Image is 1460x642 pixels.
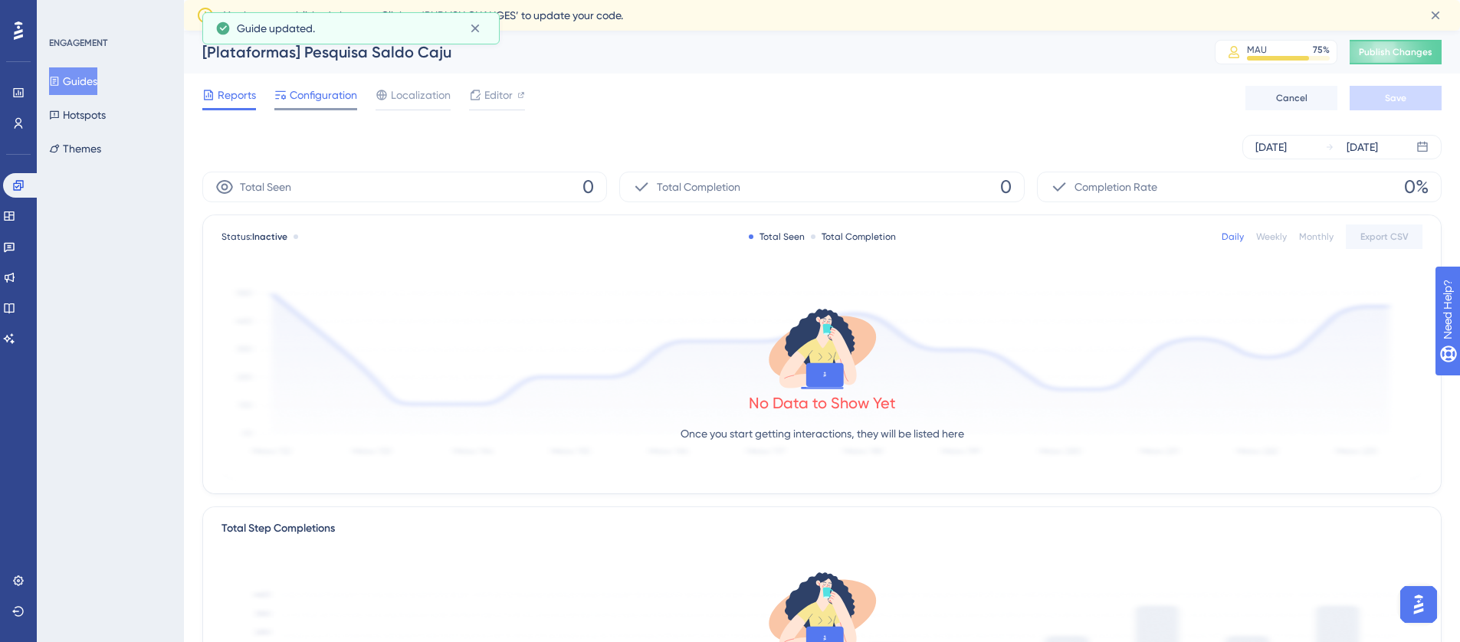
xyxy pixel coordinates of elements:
[1385,92,1406,104] span: Save
[290,86,357,104] span: Configuration
[1346,224,1422,249] button: Export CSV
[1255,138,1287,156] div: [DATE]
[224,6,623,25] span: You have unpublished changes. Click on ‘PUBLISH CHANGES’ to update your code.
[49,67,97,95] button: Guides
[681,424,964,443] p: Once you start getting interactions, they will be listed here
[1299,231,1334,243] div: Monthly
[484,86,513,104] span: Editor
[49,37,107,49] div: ENGAGEMENT
[221,519,335,538] div: Total Step Completions
[1245,86,1337,110] button: Cancel
[391,86,451,104] span: Localization
[1074,178,1157,196] span: Completion Rate
[749,231,805,243] div: Total Seen
[811,231,896,243] div: Total Completion
[1396,581,1442,627] iframe: UserGuiding AI Assistant Launcher
[202,41,1176,63] div: [Plataformas] Pesquisa Saldo Caju
[49,101,106,129] button: Hotspots
[1404,175,1429,199] span: 0%
[1350,86,1442,110] button: Save
[240,178,291,196] span: Total Seen
[49,135,101,162] button: Themes
[1359,46,1432,58] span: Publish Changes
[749,392,896,414] div: No Data to Show Yet
[221,231,287,243] span: Status:
[1222,231,1244,243] div: Daily
[582,175,594,199] span: 0
[237,19,315,38] span: Guide updated.
[657,178,740,196] span: Total Completion
[36,4,96,22] span: Need Help?
[1276,92,1307,104] span: Cancel
[1000,175,1012,199] span: 0
[1247,44,1267,56] div: MAU
[1350,40,1442,64] button: Publish Changes
[1313,44,1330,56] div: 75 %
[1256,231,1287,243] div: Weekly
[1347,138,1378,156] div: [DATE]
[1360,231,1409,243] span: Export CSV
[218,86,256,104] span: Reports
[252,231,287,242] span: Inactive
